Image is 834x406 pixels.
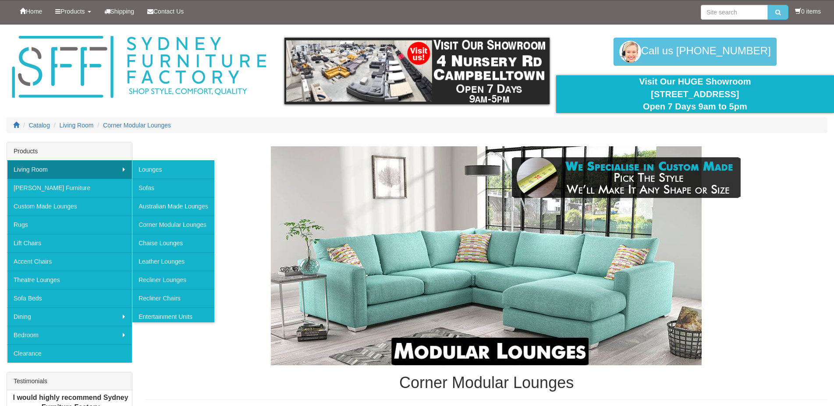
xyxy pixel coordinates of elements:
[795,7,821,16] li: 0 items
[7,142,132,160] div: Products
[7,271,132,289] a: Theatre Lounges
[132,197,214,215] a: Australian Made Lounges
[7,307,132,326] a: Dining
[7,252,132,271] a: Accent Chairs
[224,146,749,365] img: Corner Modular Lounges
[103,122,171,129] a: Corner Modular Lounges
[7,289,132,307] a: Sofa Beds
[132,252,214,271] a: Leather Lounges
[141,0,190,22] a: Contact Us
[7,179,132,197] a: [PERSON_NAME] Furniture
[7,326,132,344] a: Bedroom
[701,5,768,20] input: Site search
[132,307,214,326] a: Entertainment Units
[132,289,214,307] a: Recliner Chairs
[132,271,214,289] a: Recliner Lounges
[7,215,132,234] a: Rugs
[49,0,97,22] a: Products
[29,122,50,129] a: Catalog
[60,122,94,129] a: Living Room
[7,234,132,252] a: Lift Chairs
[60,8,85,15] span: Products
[132,215,214,234] a: Corner Modular Lounges
[98,0,141,22] a: Shipping
[132,234,214,252] a: Chaise Lounges
[284,38,549,104] img: showroom.gif
[26,8,42,15] span: Home
[153,8,184,15] span: Contact Us
[110,8,135,15] span: Shipping
[132,179,214,197] a: Sofas
[13,0,49,22] a: Home
[7,372,132,390] div: Testimonials
[146,374,827,392] h1: Corner Modular Lounges
[7,160,132,179] a: Living Room
[7,197,132,215] a: Custom Made Lounges
[132,160,214,179] a: Lounges
[7,344,132,363] a: Clearance
[563,75,827,113] div: Visit Our HUGE Showroom [STREET_ADDRESS] Open 7 Days 9am to 5pm
[7,33,270,101] img: Sydney Furniture Factory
